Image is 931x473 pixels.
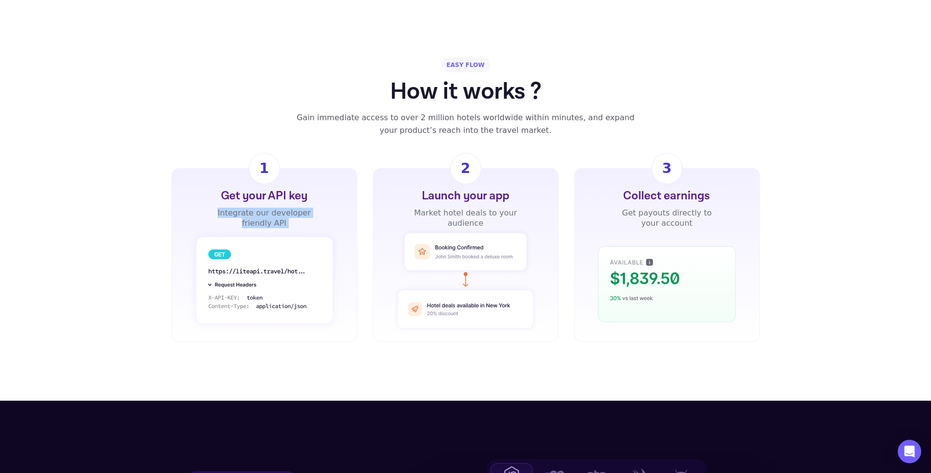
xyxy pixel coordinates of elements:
div: Integrate our developer friendly API [212,208,317,228]
h1: How it works ? [390,80,541,104]
div: 1 [260,158,269,179]
div: Get your API key [221,188,307,204]
div: Open Intercom Messenger [898,440,921,463]
div: Launch your app [422,188,509,204]
div: EASY FLOW [441,58,491,72]
div: Collect earnings [623,188,710,204]
div: Market hotel deals to your audience [413,208,518,228]
div: 3 [662,158,671,179]
div: Gain immediate access to over 2 million hotels worldwide within minutes, and expand your product’... [290,111,641,137]
div: Get payouts directly to your account [614,208,719,228]
div: 2 [461,158,470,179]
